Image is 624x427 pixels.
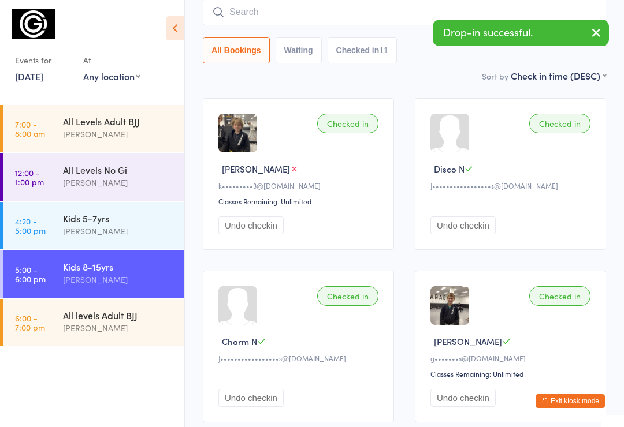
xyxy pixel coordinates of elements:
div: [PERSON_NAME] [63,224,174,238]
div: All levels Adult BJJ [63,309,174,321]
button: Undo checkin [430,216,496,234]
div: Events for [15,51,72,70]
div: Drop-in successful. [433,20,609,46]
div: [PERSON_NAME] [63,321,174,335]
a: [DATE] [15,70,43,83]
div: All Levels No Gi [63,163,174,176]
time: 6:00 - 7:00 pm [15,313,45,332]
span: Charm N [222,335,257,347]
img: image1752563025.png [430,286,469,325]
a: 7:00 -8:00 amAll Levels Adult BJJ[PERSON_NAME] [3,105,184,152]
div: k•••••••••3@[DOMAIN_NAME] [218,181,382,190]
div: Checked in [317,286,378,306]
div: All Levels Adult BJJ [63,115,174,128]
img: Garage Bondi Junction [12,9,55,39]
img: image1750752165.png [218,114,257,152]
label: Sort by [482,70,508,82]
div: 11 [379,46,388,55]
div: Any location [83,70,140,83]
div: Checked in [529,286,590,306]
time: 5:00 - 6:00 pm [15,265,46,283]
a: 4:20 -5:00 pmKids 5-7yrs[PERSON_NAME] [3,202,184,249]
div: Kids 5-7yrs [63,212,174,224]
a: 6:00 -7:00 pmAll levels Adult BJJ[PERSON_NAME] [3,299,184,346]
button: Waiting [276,37,322,63]
button: Undo checkin [218,216,284,234]
button: Undo checkin [430,389,496,407]
time: 12:00 - 1:00 pm [15,168,44,186]
div: Checked in [317,114,378,133]
div: [PERSON_NAME] [63,128,174,141]
a: 5:00 -6:00 pmKids 8-15yrs[PERSON_NAME] [3,250,184,298]
button: Checked in11 [328,37,397,63]
span: [PERSON_NAME] [434,335,502,347]
a: 12:00 -1:00 pmAll Levels No Gi[PERSON_NAME] [3,153,184,201]
div: At [83,51,140,70]
div: g•••••••s@[DOMAIN_NAME] [430,353,594,363]
div: J•••••••••••••••••s@[DOMAIN_NAME] [218,353,382,363]
div: Classes Remaining: Unlimited [218,196,382,206]
div: [PERSON_NAME] [63,273,174,286]
div: Checked in [529,114,590,133]
div: Kids 8-15yrs [63,260,174,273]
div: Check in time (DESC) [511,69,606,82]
span: [PERSON_NAME] [222,163,290,175]
div: [PERSON_NAME] [63,176,174,189]
button: Undo checkin [218,389,284,407]
button: All Bookings [203,37,270,63]
div: Classes Remaining: Unlimited [430,369,594,379]
div: J•••••••••••••••••s@[DOMAIN_NAME] [430,181,594,190]
button: Exit kiosk mode [536,394,605,408]
time: 7:00 - 8:00 am [15,119,45,138]
span: Disco N [434,163,465,175]
time: 4:20 - 5:00 pm [15,216,46,235]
